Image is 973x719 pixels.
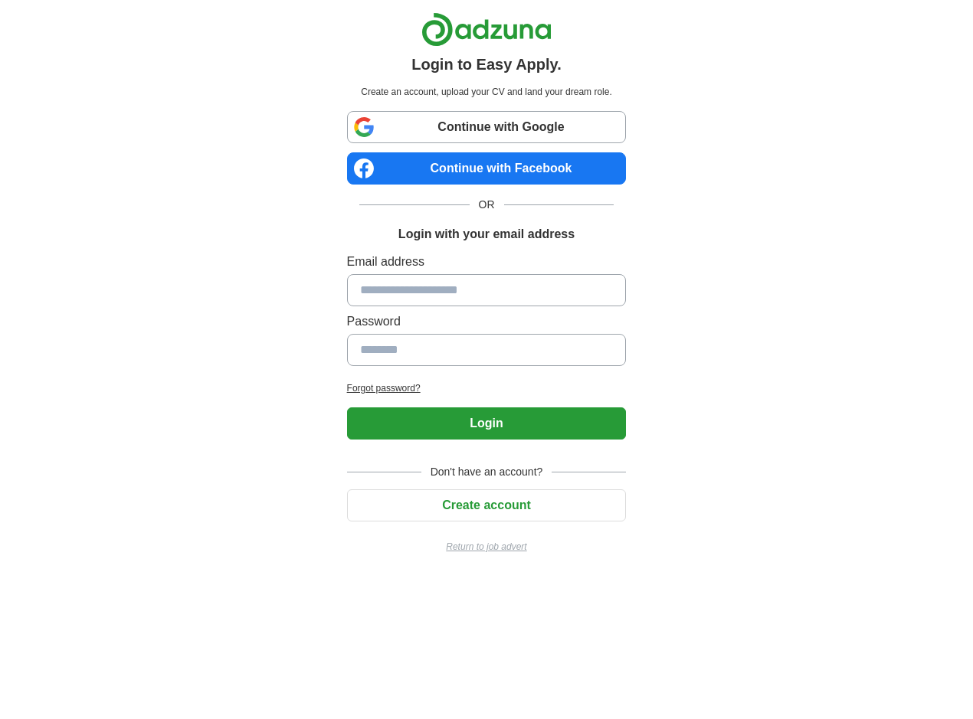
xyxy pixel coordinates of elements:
[421,464,552,480] span: Don't have an account?
[347,253,627,271] label: Email address
[398,225,575,243] h1: Login with your email address
[347,152,627,185] a: Continue with Facebook
[470,197,504,213] span: OR
[421,12,552,47] img: Adzuna logo
[347,540,627,554] a: Return to job advert
[347,381,627,395] a: Forgot password?
[347,498,627,511] a: Create account
[347,111,627,143] a: Continue with Google
[411,53,562,76] h1: Login to Easy Apply.
[347,312,627,331] label: Password
[350,85,624,99] p: Create an account, upload your CV and land your dream role.
[347,489,627,521] button: Create account
[347,407,627,440] button: Login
